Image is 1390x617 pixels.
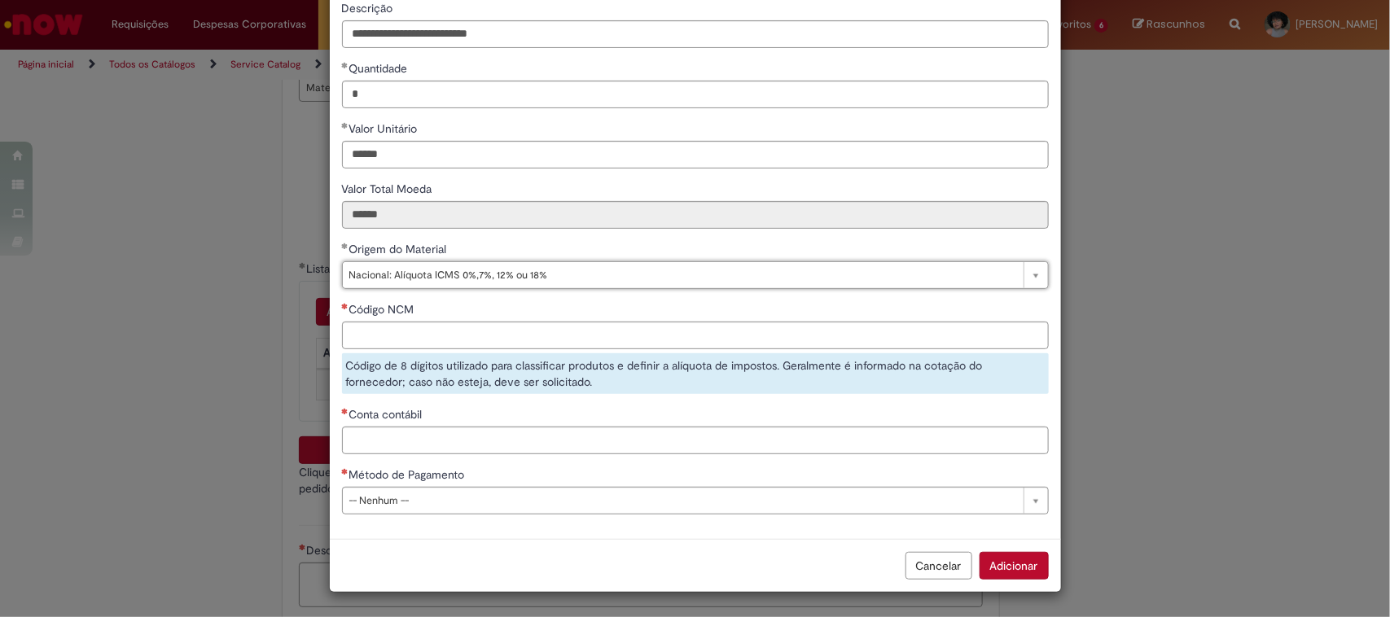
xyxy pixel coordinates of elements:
input: Valor Unitário [342,141,1049,168]
span: Código NCM [349,302,418,317]
input: Descrição [342,20,1049,48]
span: Nacional: Alíquota ICMS 0%,7%, 12% ou 18% [349,262,1015,288]
span: Método de Pagamento [349,467,468,482]
span: Necessários [342,408,349,414]
input: Conta contábil [342,427,1049,454]
button: Cancelar [905,552,972,580]
span: Obrigatório Preenchido [342,122,349,129]
span: Quantidade [349,61,411,76]
span: -- Nenhum -- [349,488,1015,514]
span: Valor Unitário [349,121,421,136]
input: Código NCM [342,322,1049,349]
span: Necessários [342,303,349,309]
span: Obrigatório Preenchido [342,62,349,68]
span: Descrição [342,1,397,15]
span: Somente leitura - Valor Total Moeda [342,182,436,196]
input: Valor Total Moeda [342,201,1049,229]
span: Origem do Material [349,242,450,256]
button: Adicionar [980,552,1049,580]
span: Conta contábil [349,407,426,422]
input: Quantidade [342,81,1049,108]
span: Necessários [342,468,349,475]
span: Obrigatório Preenchido [342,243,349,249]
div: Código de 8 dígitos utilizado para classificar produtos e definir a alíquota de impostos. Geralme... [342,353,1049,394]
